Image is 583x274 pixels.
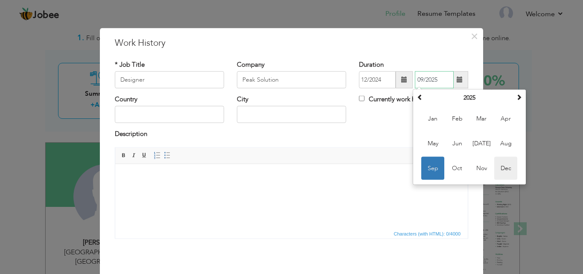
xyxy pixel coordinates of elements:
[516,94,522,100] span: Next Year
[359,60,384,69] label: Duration
[119,150,128,160] a: Bold
[359,95,424,104] label: Currently work here
[470,132,493,155] span: [DATE]
[467,29,481,43] button: Close
[471,28,478,44] span: ×
[415,71,454,88] input: Present
[237,95,248,104] label: City
[494,132,517,155] span: Aug
[359,96,364,101] input: Currently work here
[494,157,517,180] span: Dec
[115,130,147,138] label: Description
[392,230,463,237] span: Characters (with HTML): 0/4000
[446,132,469,155] span: Jun
[392,230,463,237] div: Statistics
[446,107,469,130] span: Feb
[115,60,145,69] label: * Job Title
[421,107,444,130] span: Jan
[417,94,423,100] span: Previous Year
[163,150,172,160] a: Insert/Remove Bulleted List
[470,157,493,180] span: Nov
[494,107,517,130] span: Apr
[421,132,444,155] span: May
[140,150,149,160] a: Underline
[470,107,493,130] span: Mar
[237,60,265,69] label: Company
[359,71,396,88] input: From
[425,91,514,104] th: Select Year
[446,157,469,180] span: Oct
[152,150,162,160] a: Insert/Remove Numbered List
[421,157,444,180] span: Sep
[129,150,139,160] a: Italic
[115,164,468,228] iframe: Rich Text Editor, workEditor
[115,95,137,104] label: Country
[115,36,468,49] h3: Work History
